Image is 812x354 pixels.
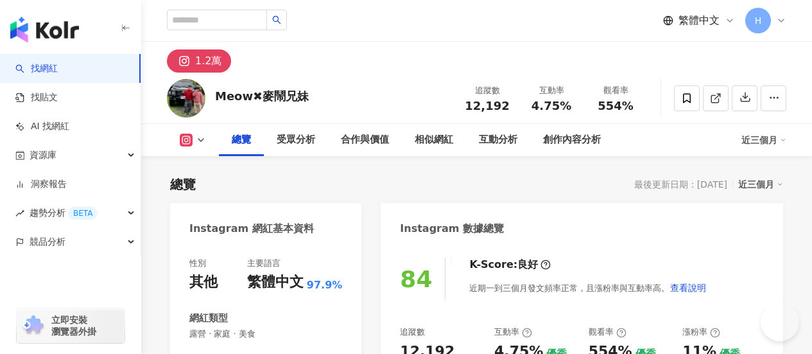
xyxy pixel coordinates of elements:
[678,13,720,28] span: 繁體中文
[15,120,69,133] a: AI 找網紅
[15,62,58,75] a: search找網紅
[741,130,786,150] div: 近三個月
[30,141,56,170] span: 資源庫
[232,132,251,148] div: 總覽
[17,308,125,343] a: chrome extension立即安裝 瀏覽器外掛
[68,207,98,220] div: BETA
[10,17,79,42] img: logo
[543,132,601,148] div: 創作內容分析
[195,52,221,70] div: 1.2萬
[479,132,517,148] div: 互動分析
[30,199,98,227] span: 趨勢分析
[669,275,707,301] button: 查看說明
[531,100,571,112] span: 4.75%
[51,314,96,337] span: 立即安裝 瀏覽器外掛
[277,132,315,148] div: 受眾分析
[738,176,783,193] div: 近三個月
[189,272,218,292] div: 其他
[755,13,762,28] span: H
[21,315,46,336] img: chrome extension
[272,15,281,24] span: search
[598,100,634,112] span: 554%
[15,209,24,218] span: rise
[415,132,453,148] div: 相似網紅
[527,84,576,97] div: 互動率
[400,222,504,236] div: Instagram 數據總覽
[341,132,389,148] div: 合作與價值
[15,91,58,104] a: 找貼文
[761,303,799,341] iframe: Help Scout Beacon - Open
[517,258,538,272] div: 良好
[494,326,532,338] div: 互動率
[469,275,707,301] div: 近期一到三個月發文頻率正常，且漲粉率與互動率高。
[400,266,432,292] div: 84
[307,278,343,292] span: 97.9%
[215,88,309,104] div: Meow✖麥鬧兄妹
[247,258,281,269] div: 主要語言
[682,326,720,338] div: 漲粉率
[670,283,706,293] span: 查看說明
[189,328,342,340] span: 露營 · 家庭 · 美食
[469,258,551,272] div: K-Score :
[465,99,509,112] span: 12,192
[463,84,512,97] div: 追蹤數
[189,312,228,325] div: 網紅類型
[591,84,640,97] div: 觀看率
[634,179,727,190] div: 最後更新日期：[DATE]
[167,49,231,73] button: 1.2萬
[589,326,626,338] div: 觀看率
[400,326,425,338] div: 追蹤數
[189,222,314,236] div: Instagram 網紅基本資料
[170,175,196,193] div: 總覽
[30,227,65,256] span: 競品分析
[15,178,67,191] a: 洞察報告
[189,258,206,269] div: 性別
[247,272,304,292] div: 繁體中文
[167,79,205,118] img: KOL Avatar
